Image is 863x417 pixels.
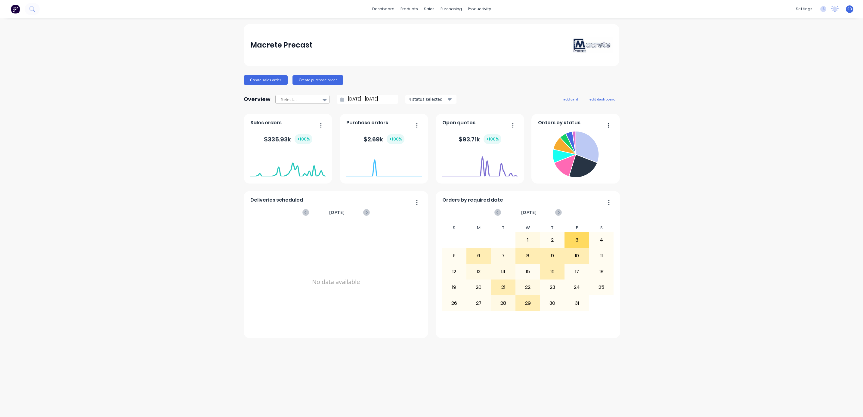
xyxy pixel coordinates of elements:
div: 22 [516,280,540,295]
div: S [442,224,467,232]
div: 24 [565,280,589,295]
div: M [466,224,491,232]
span: SD [847,6,852,12]
div: sales [421,5,438,14]
div: purchasing [438,5,465,14]
img: Factory [11,5,20,14]
div: Macrete Precast [250,39,312,51]
div: 9 [540,248,565,263]
div: 18 [589,264,614,279]
div: W [515,224,540,232]
div: 14 [491,264,515,279]
span: [DATE] [521,209,537,216]
div: F [565,224,589,232]
div: + 100 % [295,134,312,144]
div: settings [793,5,815,14]
div: 1 [516,233,540,248]
span: Purchase orders [346,119,388,126]
div: $ 335.93k [264,134,312,144]
img: Macrete Precast [571,36,613,54]
div: 19 [442,280,466,295]
div: 16 [540,264,565,279]
div: 13 [467,264,491,279]
div: 11 [589,248,614,263]
div: T [540,224,565,232]
button: Create sales order [244,75,288,85]
div: 8 [516,248,540,263]
div: 23 [540,280,565,295]
a: dashboard [369,5,397,14]
div: 30 [540,295,565,310]
span: Open quotes [442,119,475,126]
div: + 100 % [484,134,501,144]
div: products [397,5,421,14]
div: 21 [491,280,515,295]
div: 2 [540,233,565,248]
div: 7 [491,248,515,263]
div: T [491,224,516,232]
div: 3 [565,233,589,248]
div: 17 [565,264,589,279]
div: 27 [467,295,491,310]
div: $ 93.71k [459,134,501,144]
div: $ 2.69k [363,134,404,144]
button: edit dashboard [586,95,619,103]
div: 20 [467,280,491,295]
div: Overview [244,93,271,105]
div: 29 [516,295,540,310]
span: [DATE] [329,209,345,216]
div: 26 [442,295,466,310]
div: 10 [565,248,589,263]
div: 4 [589,233,614,248]
span: Sales orders [250,119,282,126]
button: add card [559,95,582,103]
button: Create purchase order [292,75,343,85]
div: + 100 % [387,134,404,144]
button: 4 status selected [405,95,456,104]
div: productivity [465,5,494,14]
div: 25 [589,280,614,295]
div: 31 [565,295,589,310]
div: 15 [516,264,540,279]
div: 5 [442,248,466,263]
div: 12 [442,264,466,279]
div: 6 [467,248,491,263]
div: 4 status selected [409,96,447,102]
span: Orders by status [538,119,580,126]
div: No data available [250,224,422,340]
div: 28 [491,295,515,310]
div: S [589,224,614,232]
